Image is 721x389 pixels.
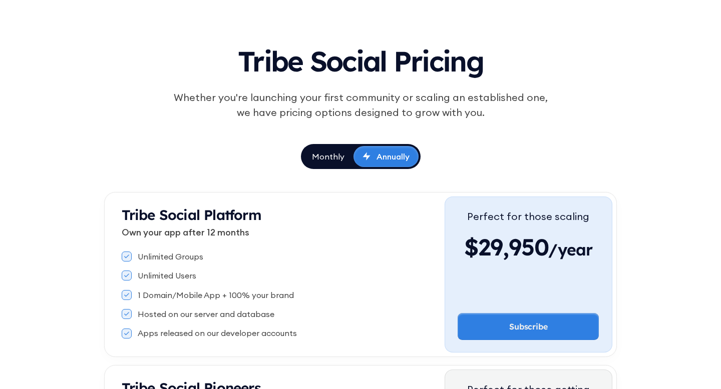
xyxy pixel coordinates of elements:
[138,270,196,281] div: Unlimited Users
[138,327,297,338] div: Apps released on our developer accounts
[138,308,274,319] div: Hosted on our server and database
[312,151,344,162] div: Monthly
[464,232,592,262] div: $29,950
[122,225,445,239] p: Own your app after 12 months
[464,209,592,224] div: Perfect for those scaling
[548,239,592,264] span: /year
[122,206,261,223] strong: Tribe Social Platform
[128,36,593,82] h1: Tribe Social Pricing
[138,289,294,300] div: 1 Domain/Mobile App + 100% your brand
[168,90,553,120] div: Whether you're launching your first community or scaling an established one, we have pricing opti...
[458,313,599,340] a: Subscribe
[138,251,203,262] div: Unlimited Groups
[377,151,410,162] div: Annually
